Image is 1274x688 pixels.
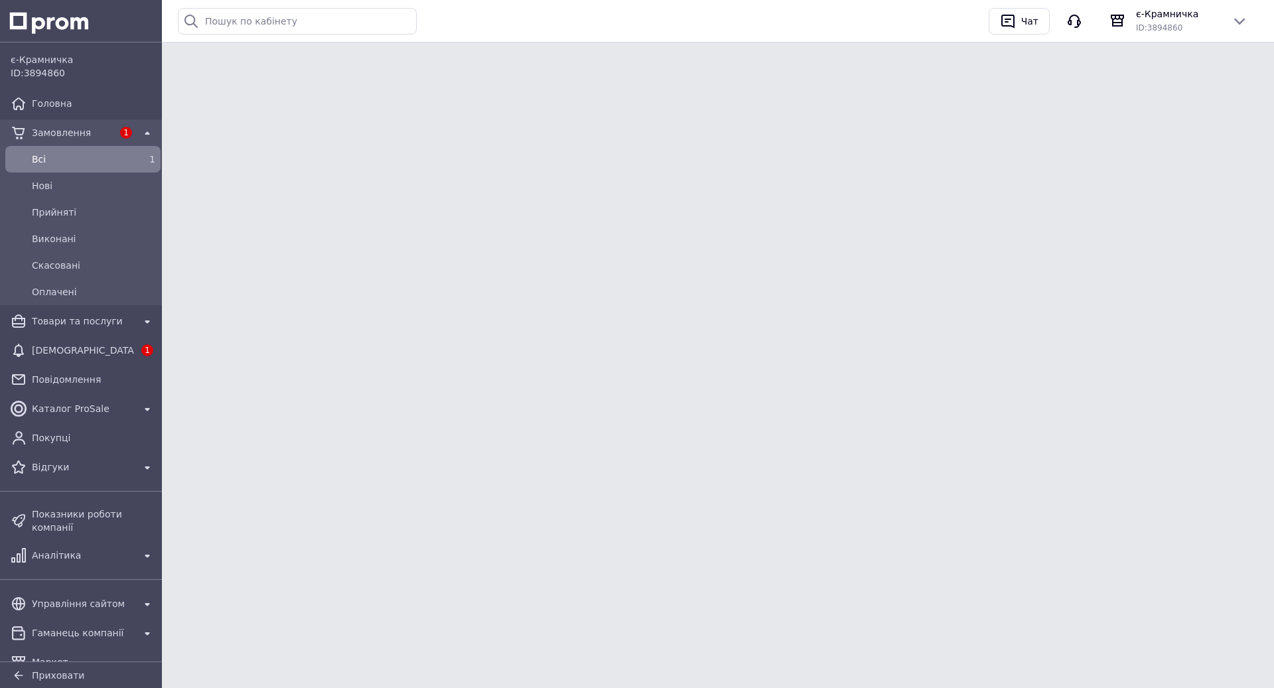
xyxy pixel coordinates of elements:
span: Аналітика [32,549,134,562]
span: Товари та послуги [32,314,134,328]
span: Всi [32,153,129,166]
span: 1 [120,127,132,139]
span: Повідомлення [32,373,155,386]
span: 1 [149,154,155,165]
span: 1 [141,344,153,356]
span: Маркет [32,655,134,669]
span: є-Крамничка [11,53,155,66]
span: Покупці [32,431,155,445]
div: Чат [1019,11,1041,31]
button: Чат [989,8,1050,34]
span: Оплачені [32,285,155,299]
span: Гаманець компанії [32,626,134,640]
span: Управління сайтом [32,597,134,610]
span: Головна [32,97,155,110]
span: Нові [32,179,155,192]
input: Пошук по кабінету [178,8,417,34]
span: ID: 3894860 [11,68,65,78]
span: є-Крамничка [1136,7,1221,21]
span: [DEMOGRAPHIC_DATA] [32,344,134,357]
span: Приховати [32,670,84,681]
span: Відгуки [32,460,134,474]
span: Каталог ProSale [32,402,134,415]
span: Замовлення [32,126,113,139]
span: Показники роботи компанії [32,508,155,534]
span: Прийняті [32,206,155,219]
span: Скасовані [32,259,155,272]
span: Виконані [32,232,155,245]
span: ID: 3894860 [1136,23,1182,33]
